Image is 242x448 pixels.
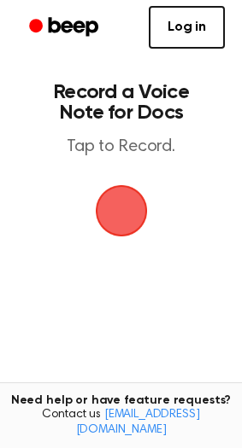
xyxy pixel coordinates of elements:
[149,6,225,49] a: Log in
[31,137,211,158] p: Tap to Record.
[96,185,147,236] img: Beep Logo
[31,82,211,123] h1: Record a Voice Note for Docs
[76,409,200,436] a: [EMAIL_ADDRESS][DOMAIN_NAME]
[17,11,114,44] a: Beep
[10,408,232,438] span: Contact us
